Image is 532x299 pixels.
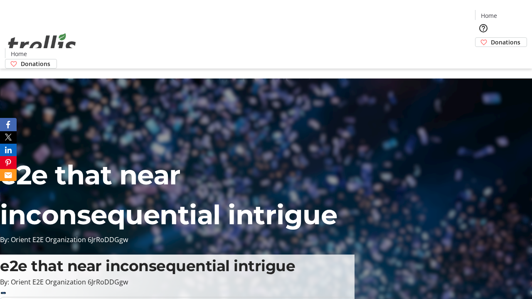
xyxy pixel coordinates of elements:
a: Donations [475,37,527,47]
span: Donations [21,59,50,68]
button: Cart [475,47,492,64]
button: Help [475,20,492,37]
span: Home [11,49,27,58]
a: Home [5,49,32,58]
span: Donations [491,38,520,47]
a: Donations [5,59,57,69]
a: Home [475,11,502,20]
img: Orient E2E Organization 6JrRoDDGgw's Logo [5,24,79,66]
span: Home [481,11,497,20]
